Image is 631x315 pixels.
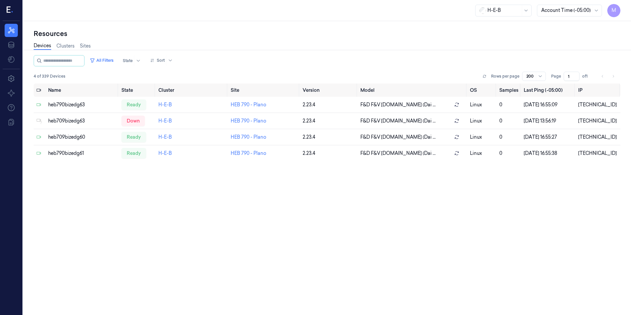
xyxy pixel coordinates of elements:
div: [DATE] 16:55:09 [524,101,573,108]
span: F&D F&V [DOMAIN_NAME] (Dai ... [360,101,436,108]
a: Clusters [56,43,75,50]
th: Model [358,84,467,97]
div: [TECHNICAL_ID] [578,101,618,108]
div: down [121,116,145,126]
th: State [119,84,156,97]
div: [DATE] 13:56:19 [524,118,573,124]
button: All Filters [87,55,116,66]
div: [TECHNICAL_ID] [578,134,618,141]
div: heb709bizedg63 [48,118,116,124]
span: F&D F&V [DOMAIN_NAME] (Dai ... [360,134,436,141]
p: Rows per page [491,73,519,79]
div: heb709bizedg60 [48,134,116,141]
span: of 1 [582,73,593,79]
a: H-E-B [158,102,172,108]
div: [DATE] 16:55:27 [524,134,573,141]
div: [TECHNICAL_ID] [578,118,618,124]
th: Name [46,84,119,97]
button: M [607,4,620,17]
a: HEB 790 - Plano [231,150,266,156]
p: linux [470,101,494,108]
th: IP [576,84,620,97]
span: F&D F&V [DOMAIN_NAME] (Dai ... [360,118,436,124]
div: 0 [499,118,518,124]
div: Resources [34,29,620,38]
div: [DATE] 16:55:38 [524,150,573,157]
th: Samples [497,84,521,97]
span: 4 of 339 Devices [34,73,65,79]
nav: pagination [598,72,618,81]
span: F&D F&V [DOMAIN_NAME] (Dai ... [360,150,436,157]
p: linux [470,118,494,124]
a: HEB 790 - Plano [231,118,266,124]
div: ready [121,132,146,142]
th: Cluster [156,84,228,97]
span: Page [551,73,561,79]
div: 2.23.4 [303,150,355,157]
a: H-E-B [158,134,172,140]
div: 0 [499,101,518,108]
a: Devices [34,42,51,50]
div: 0 [499,134,518,141]
div: ready [121,99,146,110]
div: heb790bizedg63 [48,101,116,108]
div: ready [121,148,146,158]
div: heb790bizedg61 [48,150,116,157]
th: OS [467,84,497,97]
th: Site [228,84,300,97]
div: 2.23.4 [303,134,355,141]
a: Sites [80,43,91,50]
div: 2.23.4 [303,118,355,124]
th: Last Ping (-05:00) [521,84,576,97]
a: HEB 790 - Plano [231,134,266,140]
p: linux [470,134,494,141]
div: [TECHNICAL_ID] [578,150,618,157]
a: H-E-B [158,150,172,156]
th: Version [300,84,358,97]
div: 0 [499,150,518,157]
p: linux [470,150,494,157]
a: H-E-B [158,118,172,124]
div: 2.23.4 [303,101,355,108]
a: HEB 790 - Plano [231,102,266,108]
